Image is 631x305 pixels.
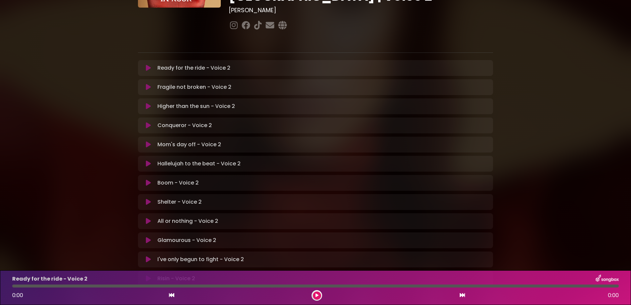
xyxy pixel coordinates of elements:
img: songbox-logo-white.png [596,275,619,283]
p: Boom - Voice 2 [157,179,199,187]
p: Mom's day off - Voice 2 [157,141,221,149]
p: Fragile not broken - Voice 2 [157,83,231,91]
p: Shelter - Voice 2 [157,198,202,206]
p: Ready for the ride - Voice 2 [12,275,87,283]
p: Hallelujah to the beat - Voice 2 [157,160,241,168]
p: Glamourous - Voice 2 [157,236,216,244]
p: All or nothing - Voice 2 [157,217,218,225]
span: 0:00 [608,291,619,299]
p: Ready for the ride - Voice 2 [157,64,230,72]
p: I've only begun to fight - Voice 2 [157,255,244,263]
span: 0:00 [12,291,23,299]
p: Conqueror - Voice 2 [157,121,212,129]
h3: [PERSON_NAME] [229,7,493,14]
p: Higher than the sun - Voice 2 [157,102,235,110]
